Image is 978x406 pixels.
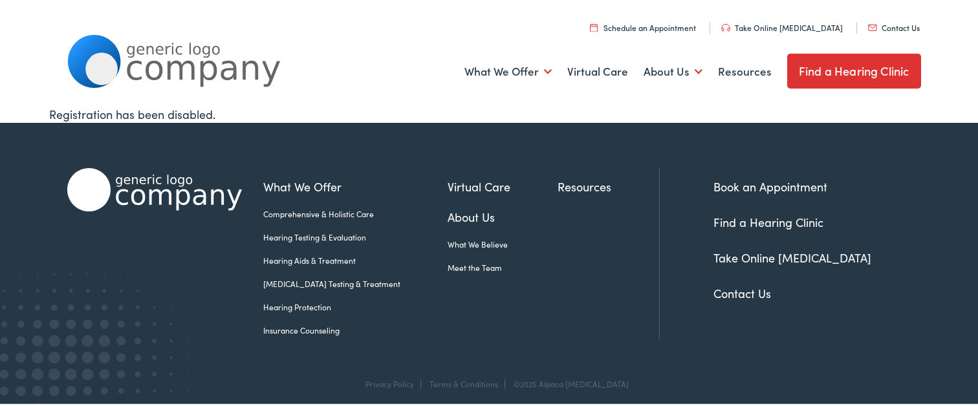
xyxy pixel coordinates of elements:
[264,253,448,264] a: Hearing Aids & Treatment
[714,283,772,299] a: Contact Us
[448,176,558,193] a: Virtual Care
[558,176,659,193] a: Resources
[507,378,629,387] div: ©2025 Alpaca [MEDICAL_DATA]
[464,46,552,94] a: What We Offer
[448,260,558,272] a: Meet the Team
[718,46,772,94] a: Resources
[264,323,448,334] a: Insurance Counseling
[448,206,558,224] a: About Us
[868,20,920,31] a: Contact Us
[264,176,448,193] a: What We Offer
[264,206,448,218] a: Comprehensive & Holistic Care
[429,376,498,387] a: Terms & Conditions
[714,248,872,264] a: Take Online [MEDICAL_DATA]
[644,46,702,94] a: About Us
[448,237,558,248] a: What We Believe
[49,103,938,121] div: Registration has been disabled.
[590,21,598,30] img: utility icon
[264,230,448,241] a: Hearing Testing & Evaluation
[787,52,921,87] a: Find a Hearing Clinic
[264,276,448,288] a: [MEDICAL_DATA] Testing & Treatment
[567,46,628,94] a: Virtual Care
[590,20,697,31] a: Schedule an Appointment
[714,176,828,193] a: Book an Appointment
[365,376,414,387] a: Privacy Policy
[721,22,730,30] img: utility icon
[264,299,448,311] a: Hearing Protection
[868,23,877,29] img: utility icon
[714,212,824,228] a: Find a Hearing Clinic
[67,166,242,209] img: Alpaca Audiology
[721,20,843,31] a: Take Online [MEDICAL_DATA]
